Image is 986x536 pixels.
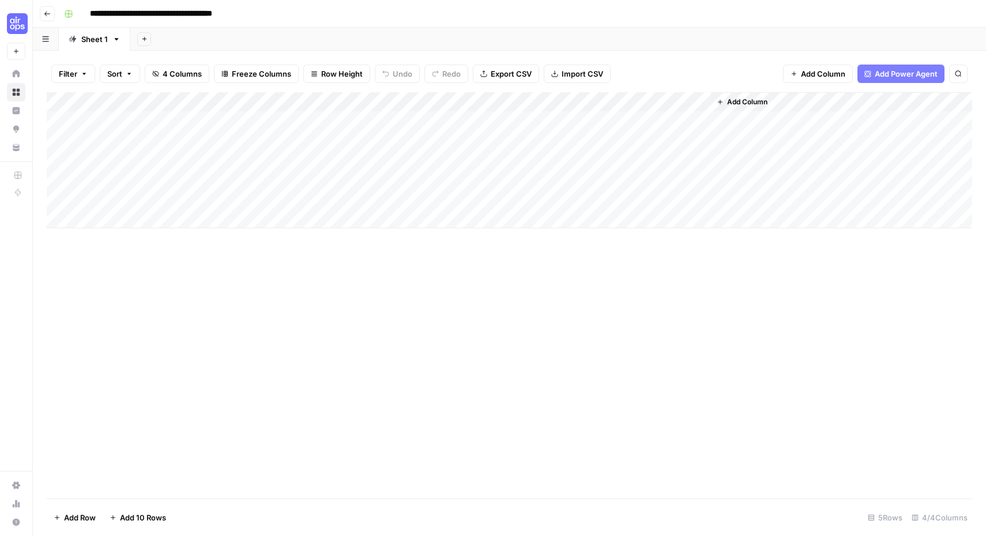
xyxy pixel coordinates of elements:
button: Sort [100,65,140,83]
div: 4/4 Columns [907,508,972,527]
button: 4 Columns [145,65,209,83]
span: Undo [393,68,412,80]
button: Export CSV [473,65,539,83]
span: Add 10 Rows [120,512,166,523]
a: Your Data [7,138,25,157]
button: Undo [375,65,420,83]
span: Add Row [64,512,96,523]
span: Export CSV [491,68,532,80]
span: Row Height [321,68,363,80]
div: 5 Rows [863,508,907,527]
a: Home [7,65,25,83]
button: Add Power Agent [857,65,944,83]
button: Freeze Columns [214,65,299,83]
button: Redo [424,65,468,83]
button: Add Row [47,508,103,527]
a: Opportunities [7,120,25,138]
span: Add Column [801,68,845,80]
img: Cohort 5 Logo [7,13,28,34]
span: Sort [107,68,122,80]
div: Sheet 1 [81,33,108,45]
a: Sheet 1 [59,28,130,51]
button: Workspace: Cohort 5 [7,9,25,38]
button: Help + Support [7,513,25,531]
a: Usage [7,495,25,513]
button: Row Height [303,65,370,83]
a: Browse [7,83,25,101]
button: Add Column [712,95,772,110]
a: Settings [7,476,25,495]
span: Add Power Agent [875,68,938,80]
button: Add Column [783,65,853,83]
span: 4 Columns [163,68,202,80]
span: Redo [442,68,461,80]
span: Filter [59,68,77,80]
button: Add 10 Rows [103,508,173,527]
button: Import CSV [544,65,611,83]
span: Freeze Columns [232,68,291,80]
span: Add Column [727,97,767,107]
a: Insights [7,101,25,120]
button: Filter [51,65,95,83]
span: Import CSV [562,68,603,80]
